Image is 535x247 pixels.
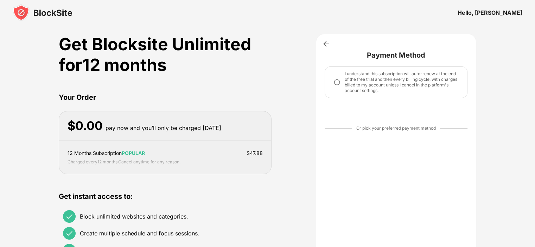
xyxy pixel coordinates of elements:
div: Create multiple schedule and focus sessions. [80,230,199,237]
img: check.svg [65,212,74,221]
div: Your Order [59,92,272,103]
iframe: PayPal [325,102,467,116]
div: $ 0.00 [68,119,103,133]
div: Block unlimited websites and categories. [80,213,188,220]
div: Get Blocksite Unlimited for 12 months [59,34,272,75]
div: Hello, [PERSON_NAME] [458,9,522,16]
span: POPULAR [122,150,145,156]
img: check.svg [65,229,74,238]
img: checkout-round-off.svg [333,79,340,86]
div: 12 Months Subscription [68,149,145,157]
div: Charged every 12 months . Cancel anytime for any reason. [68,158,180,165]
div: Or pick your preferred payment method [356,125,436,132]
div: Get instant access to: [59,191,272,202]
div: pay now and you’ll only be charged [DATE] [106,123,221,133]
div: Payment Method [325,51,467,59]
div: I understand this subscription will auto-renew at the end of the free trial and then every billin... [345,71,459,93]
img: blocksite-icon-black.svg [13,4,72,21]
div: $ 47.88 [247,149,263,157]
